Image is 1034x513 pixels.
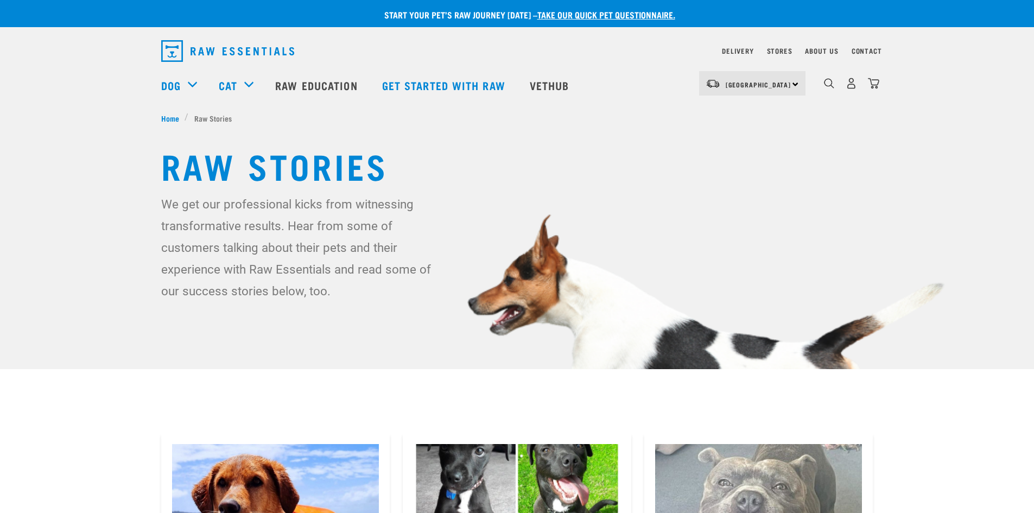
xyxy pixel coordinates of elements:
a: Cat [219,77,237,93]
img: Raw Essentials Logo [161,40,294,62]
h1: Raw Stories [161,145,873,185]
span: Home [161,112,179,124]
a: Raw Education [264,64,371,107]
img: home-icon@2x.png [868,78,879,89]
img: home-icon-1@2x.png [824,78,834,88]
a: Dog [161,77,181,93]
a: Stores [767,49,792,53]
img: van-moving.png [706,79,720,88]
a: Get started with Raw [371,64,519,107]
span: [GEOGRAPHIC_DATA] [726,83,791,86]
nav: dropdown navigation [153,36,882,66]
nav: breadcrumbs [161,112,873,124]
a: About Us [805,49,838,53]
p: We get our professional kicks from witnessing transformative results. Hear from some of customers... [161,193,446,302]
img: user.png [846,78,857,89]
a: Contact [852,49,882,53]
a: Home [161,112,185,124]
a: take our quick pet questionnaire. [537,12,675,17]
a: Vethub [519,64,583,107]
a: Delivery [722,49,753,53]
